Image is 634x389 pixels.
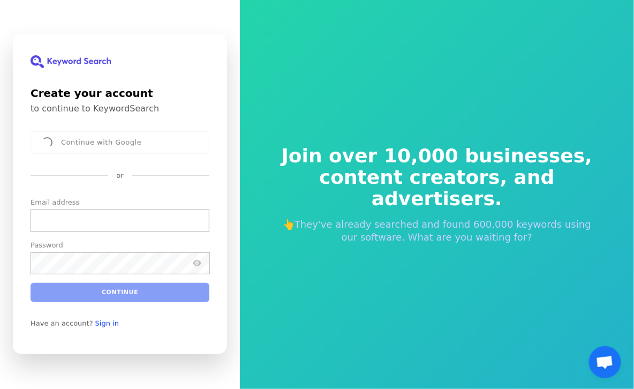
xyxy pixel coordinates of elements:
[31,319,93,328] span: Have an account?
[116,171,123,181] p: or
[95,319,119,328] a: Sign in
[31,103,209,114] p: to continue to KeywordSearch
[274,218,600,244] p: 👆They've already searched and found 600,000 keywords using our software. What are you waiting for?
[191,257,203,270] button: Show password
[274,167,600,210] span: content creators, and advertisers.
[589,346,621,378] a: Åben chat
[31,85,209,101] h1: Create your account
[31,55,111,68] img: KeywordSearch
[274,145,600,167] span: Join over 10,000 businesses,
